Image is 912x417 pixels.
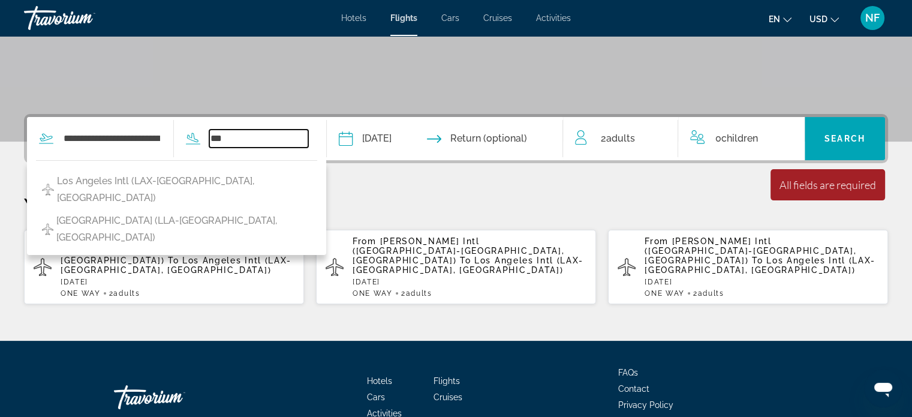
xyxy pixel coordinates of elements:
button: User Menu [857,5,888,31]
button: Return date [427,117,527,160]
p: Your Recent Searches [24,193,888,217]
span: ONE WAY [645,289,685,298]
a: Flights [434,376,460,386]
span: Los Angeles Intl (LAX-[GEOGRAPHIC_DATA], [GEOGRAPHIC_DATA]) [61,256,291,275]
span: 2 [401,289,432,298]
button: Los Angeles Intl (LAX-[GEOGRAPHIC_DATA], [GEOGRAPHIC_DATA]) [36,170,317,209]
button: Change currency [809,10,839,28]
a: Activities [536,13,571,23]
span: Adults [697,289,724,298]
div: Search widget [27,117,885,160]
span: NF [865,12,880,24]
a: Privacy Policy [618,400,673,410]
button: Change language [769,10,791,28]
span: Adults [113,289,140,298]
span: Los Angeles Intl (LAX-[GEOGRAPHIC_DATA], [GEOGRAPHIC_DATA]) [353,256,583,275]
span: USD [809,14,827,24]
span: To [460,256,471,265]
a: FAQs [618,368,638,377]
span: 2 [693,289,724,298]
span: en [769,14,780,24]
div: All fields are required [779,178,876,191]
span: To [752,256,763,265]
button: Depart date: Nov 30, 2025 [339,117,392,160]
span: From [645,236,669,246]
span: Adults [606,133,634,144]
a: Cruises [483,13,512,23]
button: [GEOGRAPHIC_DATA] (LLA-[GEOGRAPHIC_DATA], [GEOGRAPHIC_DATA]) [36,209,317,249]
p: [DATE] [645,278,878,286]
span: [PERSON_NAME] Intl ([GEOGRAPHIC_DATA]-[GEOGRAPHIC_DATA], [GEOGRAPHIC_DATA]) [645,236,856,265]
span: [GEOGRAPHIC_DATA] (LLA-[GEOGRAPHIC_DATA], [GEOGRAPHIC_DATA]) [56,212,311,246]
span: Los Angeles Intl (LAX-[GEOGRAPHIC_DATA], [GEOGRAPHIC_DATA]) [57,173,311,206]
button: Search [805,117,885,160]
span: From [353,236,377,246]
a: Hotels [341,13,366,23]
span: 0 [715,130,758,147]
button: Travelers: 2 adults, 0 children [563,117,804,160]
span: Los Angeles Intl (LAX-[GEOGRAPHIC_DATA], [GEOGRAPHIC_DATA]) [645,256,875,275]
span: 2 [109,289,140,298]
span: Search [824,134,865,143]
a: Contact [618,384,649,394]
p: [DATE] [353,278,586,286]
iframe: Button to launch messaging window [864,369,902,407]
span: [PERSON_NAME] Intl ([GEOGRAPHIC_DATA]-[GEOGRAPHIC_DATA], [GEOGRAPHIC_DATA]) [353,236,564,265]
a: Travorium [24,2,144,34]
a: Travorium [114,379,234,415]
button: From [PERSON_NAME] Intl ([GEOGRAPHIC_DATA]-[GEOGRAPHIC_DATA], [GEOGRAPHIC_DATA]) To Los Angeles I... [608,229,888,305]
p: [DATE] [61,278,294,286]
a: Cars [441,13,459,23]
a: Cruises [434,392,462,402]
span: Adults [405,289,432,298]
button: From [PERSON_NAME] Intl ([GEOGRAPHIC_DATA]-[GEOGRAPHIC_DATA], [GEOGRAPHIC_DATA]) To Los Angeles I... [316,229,596,305]
a: Cars [367,392,385,402]
a: Flights [390,13,417,23]
span: ONE WAY [353,289,393,298]
button: From [PERSON_NAME] Intl ([GEOGRAPHIC_DATA]-[GEOGRAPHIC_DATA], [GEOGRAPHIC_DATA]) To Los Angeles I... [24,229,304,305]
span: 2 [600,130,634,147]
a: Hotels [367,376,392,386]
span: ONE WAY [61,289,101,298]
span: To [168,256,179,265]
span: Children [721,133,758,144]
